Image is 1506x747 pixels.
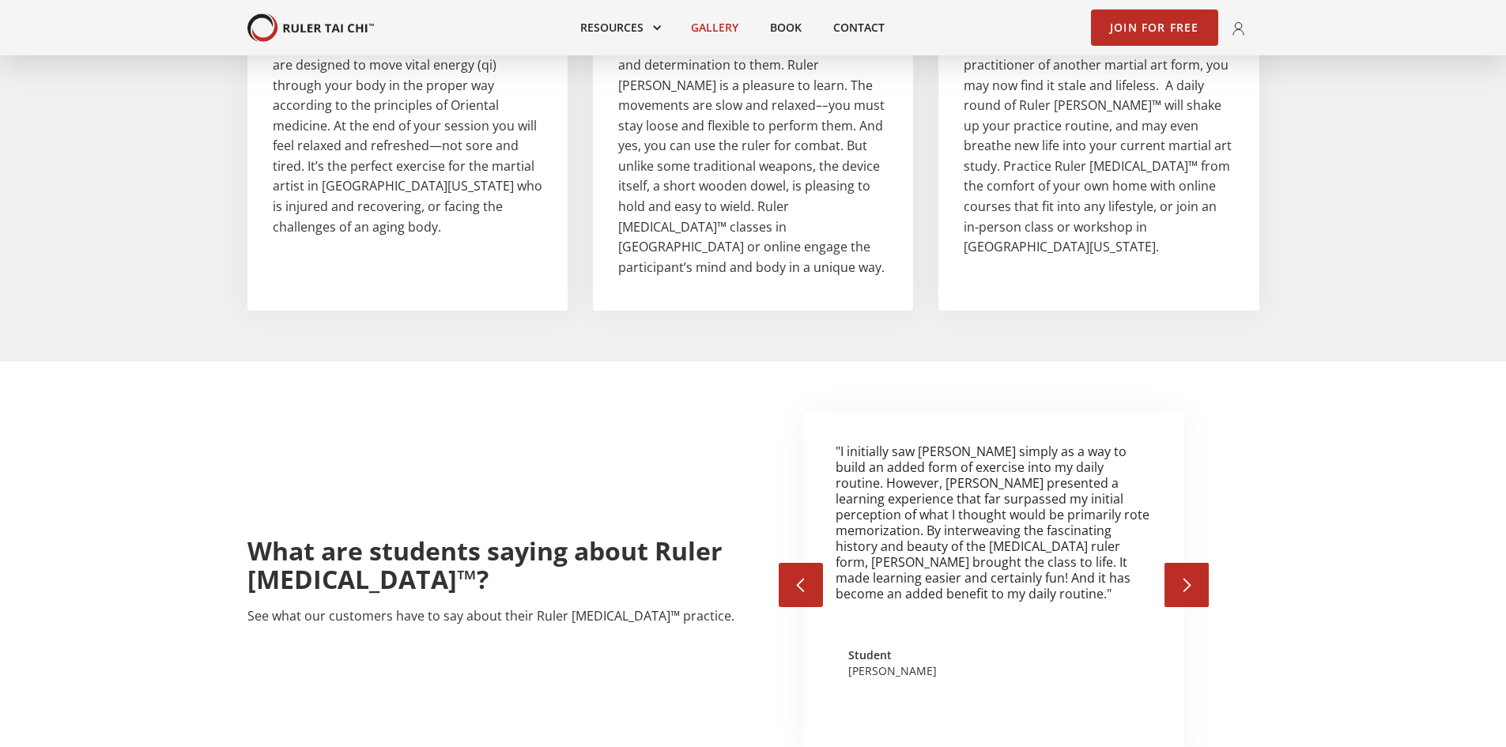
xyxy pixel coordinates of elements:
div: [PERSON_NAME] [848,663,937,679]
a: Join for Free [1091,9,1218,46]
p: If you are already a long-time student or practitioner of another martial art form, you may now f... [964,35,1233,258]
a: Contact [817,10,900,45]
div: previous slide [779,563,823,607]
p: Many martial arts have a sense of grimness and determination to them. Ruler [PERSON_NAME] is a pl... [618,35,888,277]
img: Your Brand Name [247,13,374,43]
p: The movements of Ruler [MEDICAL_DATA]™ are designed to move vital energy (qi) through your body i... [273,35,542,237]
p: "I initially saw [PERSON_NAME] simply as a way to build an added form of exercise into my daily r... [836,443,1152,602]
a: Book [754,10,817,45]
h2: What are students saying about Ruler [MEDICAL_DATA]™? [247,537,753,594]
a: Gallery [675,10,754,45]
div: Student [848,647,937,663]
a: home [247,13,374,43]
div: next slide [1164,563,1209,607]
p: See what our customers have to say about their Ruler [MEDICAL_DATA]™ practice. [247,606,753,627]
div: 1 of 5 [804,412,1183,711]
div: Resources [564,10,675,45]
